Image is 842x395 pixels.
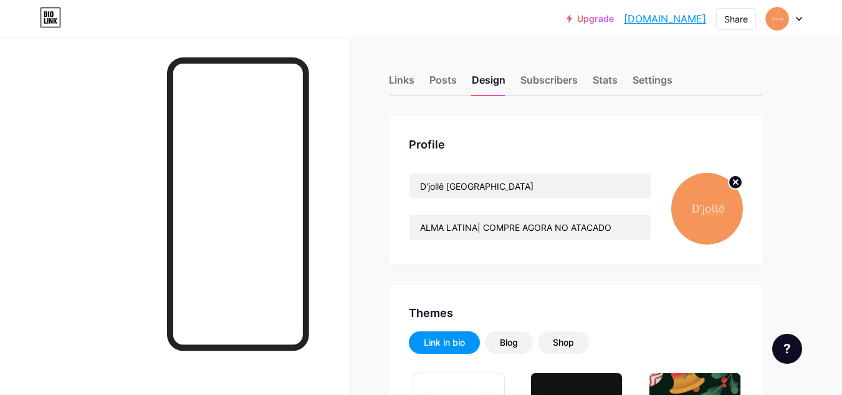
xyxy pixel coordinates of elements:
a: Upgrade [567,14,614,24]
div: Links [389,72,414,95]
a: [DOMAIN_NAME] [624,11,706,26]
img: Nathalia Oliveira [765,7,789,31]
div: Subscribers [520,72,578,95]
div: Link in bio [424,336,465,349]
div: Stats [593,72,618,95]
div: Blog [500,336,518,349]
input: Name [409,173,651,198]
div: Settings [633,72,672,95]
input: Bio [409,215,651,240]
div: Themes [409,305,743,321]
div: Design [472,72,505,95]
div: Share [724,12,748,26]
div: Shop [553,336,574,349]
img: Nathalia Oliveira [671,173,743,245]
div: Posts [429,72,457,95]
div: Profile [409,136,743,153]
